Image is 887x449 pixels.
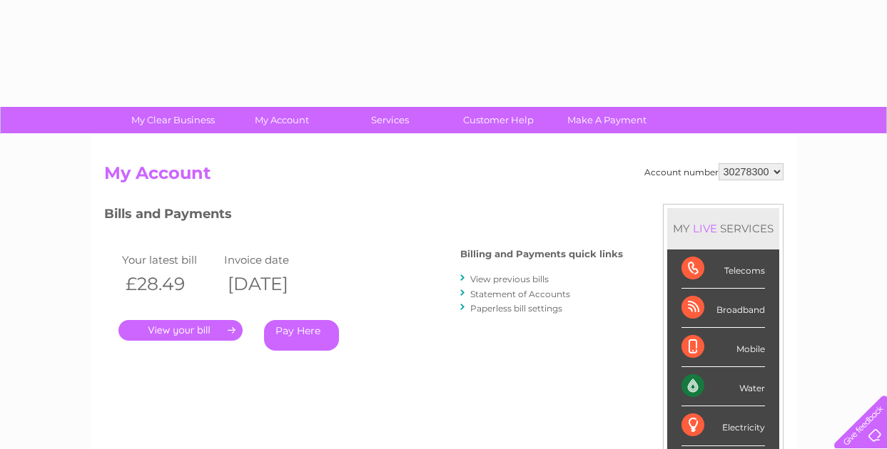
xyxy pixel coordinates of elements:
div: MY SERVICES [667,208,779,249]
div: LIVE [690,222,720,235]
a: My Clear Business [114,107,232,133]
h4: Billing and Payments quick links [460,249,623,259]
a: My Account [223,107,340,133]
div: Mobile [681,328,765,367]
a: Pay Here [264,320,339,351]
th: £28.49 [118,269,221,299]
a: Paperless bill settings [470,303,562,314]
a: . [118,320,243,341]
a: Make A Payment [548,107,666,133]
div: Water [681,367,765,406]
div: Telecoms [681,249,765,289]
a: View previous bills [470,274,549,284]
a: Statement of Accounts [470,289,570,299]
a: Customer Help [440,107,557,133]
div: Broadband [681,289,765,328]
th: [DATE] [221,269,323,299]
td: Invoice date [221,250,323,269]
a: Services [331,107,449,133]
div: Electricity [681,406,765,445]
td: Your latest bill [118,250,221,269]
div: Account number [644,163,784,180]
h2: My Account [104,163,784,190]
h3: Bills and Payments [104,204,623,229]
